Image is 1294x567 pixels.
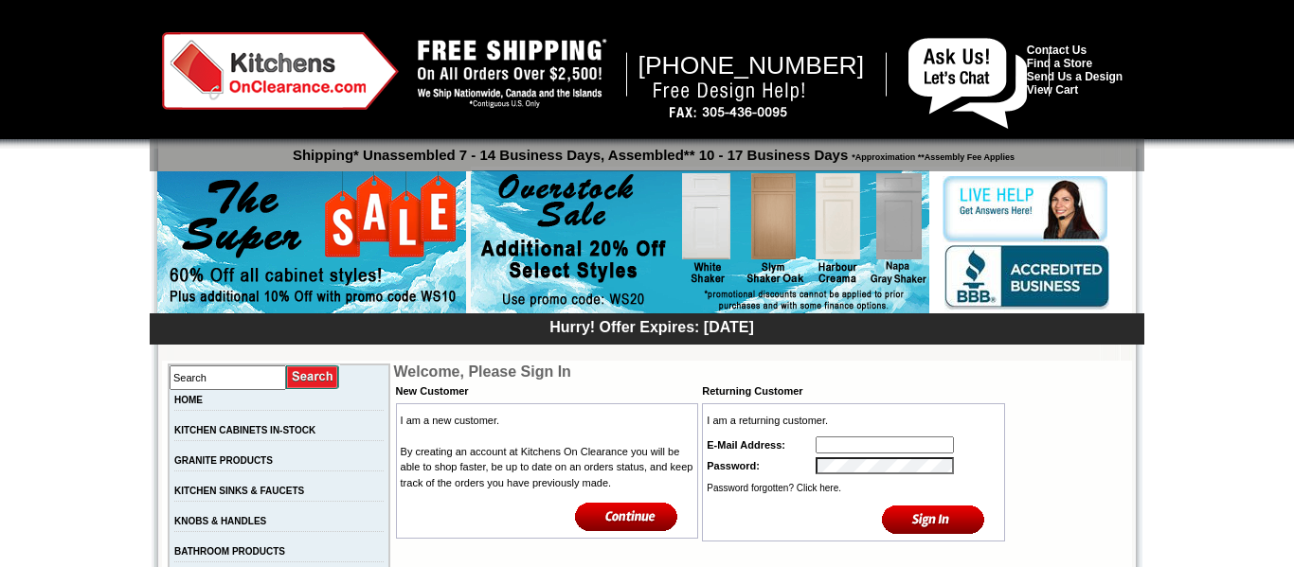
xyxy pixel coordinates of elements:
img: Kitchens on Clearance Logo [162,32,399,110]
b: New Customer [396,385,469,397]
p: Shipping* Unassembled 7 - 14 Business Days, Assembled** 10 - 17 Business Days [159,138,1144,163]
a: Contact Us [1027,44,1087,57]
a: GRANITE PRODUCTS [174,455,273,466]
span: *Approximation **Assembly Fee Applies [848,148,1015,162]
a: BATHROOM PRODUCTS [174,546,285,557]
td: Welcome, Please Sign In [394,363,1007,381]
a: HOME [174,395,203,405]
input: Submit [286,364,340,390]
img: Continue [575,501,678,532]
input: Sign In [882,504,985,535]
a: View Cart [1027,83,1078,97]
td: I am a new customer. By creating an account at Kitchens On Clearance you will be able to shop fas... [399,411,696,493]
span: [PHONE_NUMBER] [638,51,865,80]
a: KNOBS & HANDLES [174,516,266,526]
td: I am a returning customer. [705,411,1002,431]
a: Send Us a Design [1027,70,1123,83]
b: E-Mail Address: [707,439,785,451]
div: Hurry! Offer Expires: [DATE] [159,316,1144,336]
a: KITCHEN CABINETS IN-STOCK [174,425,315,435]
b: Password: [707,460,760,471]
a: Password forgotten? Click here. [707,483,841,493]
a: Find a Store [1027,57,1092,70]
a: KITCHEN SINKS & FAUCETS [174,486,304,496]
b: Returning Customer [702,385,802,397]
